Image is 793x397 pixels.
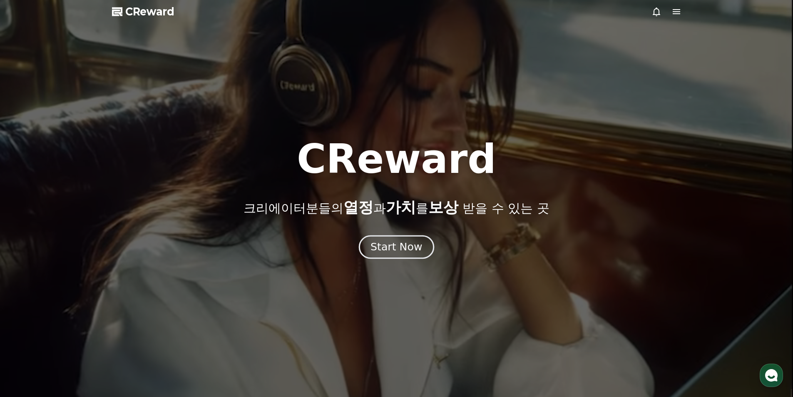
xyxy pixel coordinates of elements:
[297,139,496,179] h1: CReward
[343,199,373,216] span: 열정
[129,277,139,283] span: 설정
[112,5,174,18] a: CReward
[244,199,549,216] p: 크리에이터분들의 과 를 받을 수 있는 곳
[359,235,434,259] button: Start Now
[26,277,31,283] span: 홈
[107,264,160,285] a: 설정
[386,199,416,216] span: 가치
[125,5,174,18] span: CReward
[76,277,86,284] span: 대화
[2,264,55,285] a: 홈
[428,199,458,216] span: 보상
[360,244,433,252] a: Start Now
[55,264,107,285] a: 대화
[370,240,422,254] div: Start Now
